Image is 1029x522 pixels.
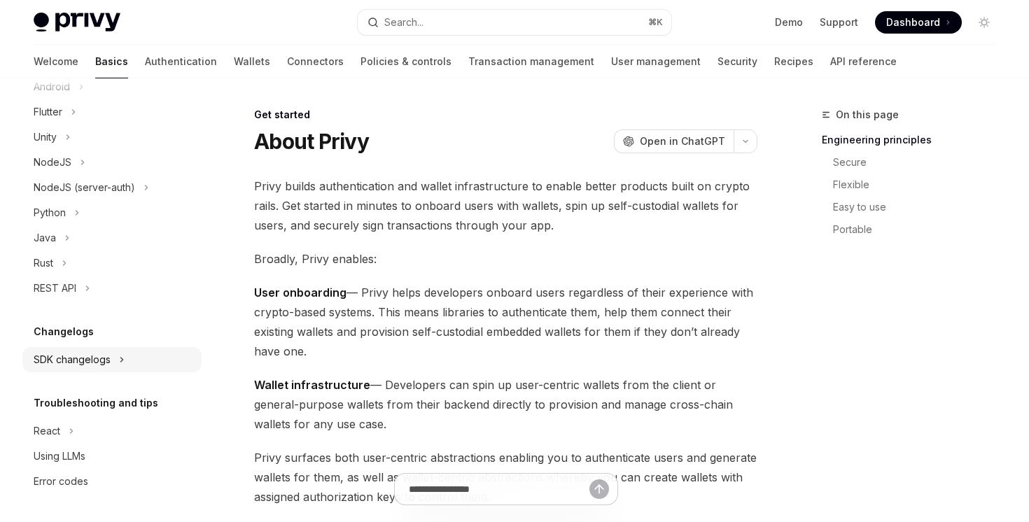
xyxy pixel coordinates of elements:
[34,323,94,340] h5: Changelogs
[34,280,76,297] div: REST API
[22,444,202,469] a: Using LLMs
[774,45,813,78] a: Recipes
[287,45,344,78] a: Connectors
[973,11,995,34] button: Toggle dark mode
[830,45,897,78] a: API reference
[34,154,71,171] div: NodeJS
[22,175,202,200] button: Toggle NodeJS (server-auth) section
[820,15,858,29] a: Support
[358,10,671,35] button: Open search
[254,283,757,361] span: — Privy helps developers onboard users regardless of their experience with crypto-based systems. ...
[640,134,725,148] span: Open in ChatGPT
[34,395,158,411] h5: Troubleshooting and tips
[822,151,1007,174] a: Secure
[775,15,803,29] a: Demo
[886,15,940,29] span: Dashboard
[34,129,57,146] div: Unity
[836,106,899,123] span: On this page
[22,347,202,372] button: Toggle SDK changelogs section
[22,251,202,276] button: Toggle Rust section
[611,45,701,78] a: User management
[822,129,1007,151] a: Engineering principles
[22,200,202,225] button: Toggle Python section
[34,473,88,490] div: Error codes
[614,129,734,153] button: Open in ChatGPT
[822,196,1007,218] a: Easy to use
[822,218,1007,241] a: Portable
[34,13,120,32] img: light logo
[95,45,128,78] a: Basics
[254,108,757,122] div: Get started
[22,418,202,444] button: Toggle React section
[145,45,217,78] a: Authentication
[34,45,78,78] a: Welcome
[254,176,757,235] span: Privy builds authentication and wallet infrastructure to enable better products built on crypto r...
[34,230,56,246] div: Java
[34,448,85,465] div: Using LLMs
[360,45,451,78] a: Policies & controls
[468,45,594,78] a: Transaction management
[34,179,135,196] div: NodeJS (server-auth)
[34,423,60,439] div: React
[34,351,111,368] div: SDK changelogs
[22,125,202,150] button: Toggle Unity section
[34,204,66,221] div: Python
[254,375,757,434] span: — Developers can spin up user-centric wallets from the client or general-purpose wallets from the...
[254,129,369,154] h1: About Privy
[254,448,757,507] span: Privy surfaces both user-centric abstractions enabling you to authenticate users and generate wal...
[22,99,202,125] button: Toggle Flutter section
[822,174,1007,196] a: Flexible
[384,14,423,31] div: Search...
[22,276,202,301] button: Toggle REST API section
[34,255,53,271] div: Rust
[254,285,346,299] strong: User onboarding
[875,11,962,34] a: Dashboard
[589,479,609,499] button: Send message
[717,45,757,78] a: Security
[254,249,757,269] span: Broadly, Privy enables:
[34,104,62,120] div: Flutter
[22,225,202,251] button: Toggle Java section
[22,150,202,175] button: Toggle NodeJS section
[234,45,270,78] a: Wallets
[22,469,202,494] a: Error codes
[409,474,589,505] input: Ask a question...
[648,17,663,28] span: ⌘ K
[254,378,370,392] strong: Wallet infrastructure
